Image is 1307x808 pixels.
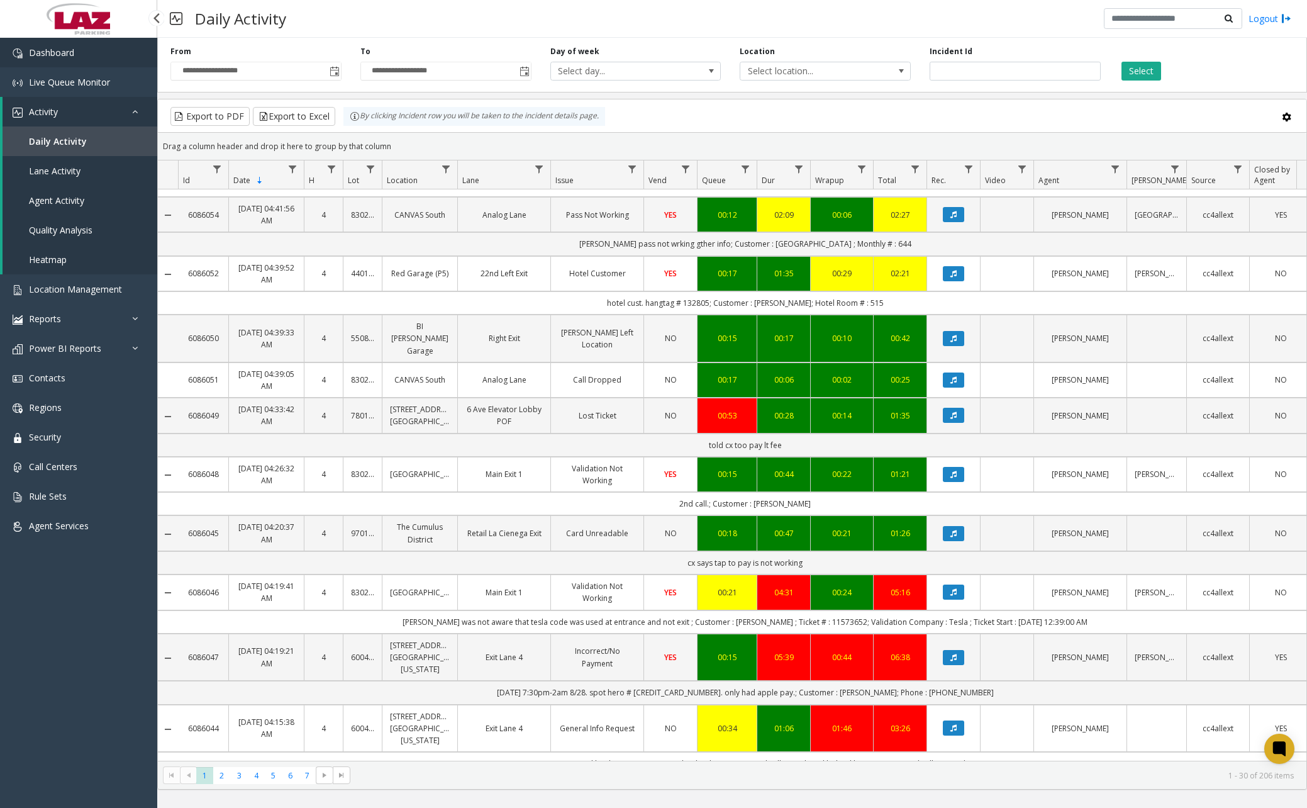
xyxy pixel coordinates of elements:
a: Parker Filter Menu [1167,160,1184,177]
span: Toggle popup [517,62,531,80]
button: Export to Excel [253,107,335,126]
a: YES [1257,209,1304,221]
a: 00:53 [705,410,749,422]
a: cc4allext [1194,527,1242,539]
a: 01:06 [765,722,803,734]
a: Main Exit 1 [465,586,543,598]
span: Live Queue Monitor [29,76,110,88]
img: logout [1281,12,1291,25]
a: [GEOGRAPHIC_DATA] [390,586,450,598]
a: [DATE] 04:41:56 AM [236,203,296,227]
span: Regions [29,401,62,413]
a: 00:42 [881,332,919,344]
span: NO [1275,587,1287,598]
a: cc4allext [1194,468,1242,480]
a: 00:06 [765,374,803,386]
a: 6086052 [186,267,221,279]
img: pageIcon [170,3,182,34]
div: 00:12 [705,209,749,221]
img: 'icon' [13,433,23,443]
a: 01:46 [818,722,865,734]
a: 6086046 [186,586,221,598]
a: [DATE] 04:15:38 AM [236,716,296,740]
a: 00:44 [818,651,865,663]
a: Source Filter Menu [1230,160,1247,177]
a: H Filter Menu [323,160,340,177]
a: NO [652,332,689,344]
a: 00:18 [705,527,749,539]
a: YES [652,209,689,221]
img: 'icon' [13,315,23,325]
a: Id Filter Menu [209,160,226,177]
div: 03:26 [881,722,919,734]
a: 600419 [351,651,374,663]
a: [GEOGRAPHIC_DATA] [1135,209,1179,221]
a: 22nd Left Exit [465,267,543,279]
span: Security [29,431,61,443]
a: Validation Not Working [559,580,636,604]
a: YES [652,267,689,279]
a: Collapse Details [158,470,178,480]
span: YES [664,268,677,279]
span: Select day... [551,62,687,80]
a: 4 [312,722,335,734]
a: Incorrect/No Payment [559,645,636,669]
a: Total Filter Menu [907,160,924,177]
a: Quality Analysis [3,215,157,245]
div: 00:24 [818,586,865,598]
a: 6086045 [186,527,221,539]
a: 4 [312,651,335,663]
a: 02:21 [881,267,919,279]
a: 00:17 [705,374,749,386]
a: 600419 [351,722,374,734]
a: 4 [312,267,335,279]
a: 830236 [351,374,374,386]
a: [PERSON_NAME] [1042,468,1119,480]
div: 00:17 [705,267,749,279]
a: NO [652,722,689,734]
img: 'icon' [13,48,23,59]
a: CANVAS South [390,374,450,386]
a: Lane Activity [3,156,157,186]
a: Heatmap [3,245,157,274]
a: 00:21 [705,586,749,598]
a: 4 [312,468,335,480]
a: 01:21 [881,468,919,480]
span: Reports [29,313,61,325]
div: 00:15 [705,332,749,344]
div: 01:35 [765,267,803,279]
span: NO [1275,410,1287,421]
div: 06:38 [881,651,919,663]
a: [DATE] 04:39:33 AM [236,327,296,351]
a: Lot Filter Menu [362,160,379,177]
span: Heatmap [29,254,67,266]
a: 00:14 [818,410,865,422]
button: Export to PDF [170,107,250,126]
a: 00:28 [765,410,803,422]
div: 00:15 [705,651,749,663]
span: Activity [29,106,58,118]
a: 4 [312,209,335,221]
a: 00:29 [818,267,865,279]
a: 00:21 [818,527,865,539]
img: 'icon' [13,78,23,88]
a: Activity [3,97,157,126]
span: Agent Services [29,520,89,532]
a: Collapse Details [158,529,178,539]
a: 00:02 [818,374,865,386]
a: Call Dropped [559,374,636,386]
a: Collapse Details [158,724,178,734]
a: 4 [312,586,335,598]
a: NO [652,410,689,422]
a: [DATE] 04:39:05 AM [236,368,296,392]
span: NO [1275,268,1287,279]
span: NO [665,333,677,344]
a: Exit Lane 4 [465,651,543,663]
